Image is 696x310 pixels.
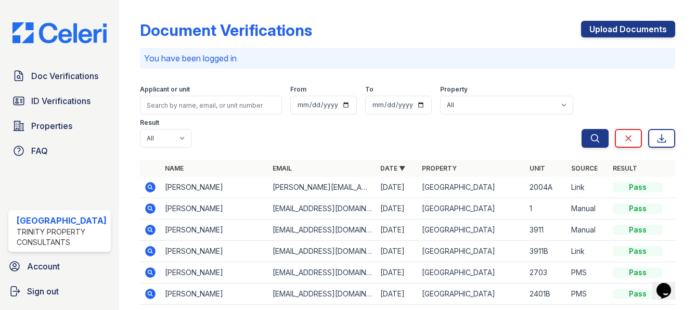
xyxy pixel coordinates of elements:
[31,95,91,107] span: ID Verifications
[613,246,663,256] div: Pass
[140,21,312,40] div: Document Verifications
[525,219,567,241] td: 3911
[27,260,60,273] span: Account
[165,164,184,172] a: Name
[581,21,675,37] a: Upload Documents
[418,219,525,241] td: [GEOGRAPHIC_DATA]
[525,241,567,262] td: 3911B
[525,262,567,283] td: 2703
[567,219,609,241] td: Manual
[140,119,159,127] label: Result
[268,198,376,219] td: [EMAIL_ADDRESS][DOMAIN_NAME]
[652,268,686,300] iframe: chat widget
[613,289,663,299] div: Pass
[525,198,567,219] td: 1
[422,164,457,172] a: Property
[161,198,268,219] td: [PERSON_NAME]
[567,177,609,198] td: Link
[440,85,468,94] label: Property
[4,22,115,44] img: CE_Logo_Blue-a8612792a0a2168367f1c8372b55b34899dd931a85d93a1a3d3e32e68fde9ad4.png
[418,198,525,219] td: [GEOGRAPHIC_DATA]
[268,219,376,241] td: [EMAIL_ADDRESS][DOMAIN_NAME]
[567,198,609,219] td: Manual
[268,177,376,198] td: [PERSON_NAME][EMAIL_ADDRESS][PERSON_NAME][DOMAIN_NAME]
[27,285,59,298] span: Sign out
[290,85,306,94] label: From
[376,283,418,305] td: [DATE]
[376,219,418,241] td: [DATE]
[380,164,405,172] a: Date ▼
[376,241,418,262] td: [DATE]
[161,219,268,241] td: [PERSON_NAME]
[567,262,609,283] td: PMS
[376,177,418,198] td: [DATE]
[530,164,545,172] a: Unit
[418,283,525,305] td: [GEOGRAPHIC_DATA]
[268,241,376,262] td: [EMAIL_ADDRESS][DOMAIN_NAME]
[571,164,598,172] a: Source
[613,164,637,172] a: Result
[418,177,525,198] td: [GEOGRAPHIC_DATA]
[376,262,418,283] td: [DATE]
[161,283,268,305] td: [PERSON_NAME]
[613,267,663,278] div: Pass
[4,256,115,277] a: Account
[613,225,663,235] div: Pass
[613,182,663,192] div: Pass
[525,177,567,198] td: 2004A
[273,164,292,172] a: Email
[31,70,98,82] span: Doc Verifications
[376,198,418,219] td: [DATE]
[567,241,609,262] td: Link
[17,214,107,227] div: [GEOGRAPHIC_DATA]
[140,96,282,114] input: Search by name, email, or unit number
[418,241,525,262] td: [GEOGRAPHIC_DATA]
[365,85,373,94] label: To
[525,283,567,305] td: 2401B
[8,140,111,161] a: FAQ
[31,120,72,132] span: Properties
[268,262,376,283] td: [EMAIL_ADDRESS][DOMAIN_NAME]
[31,145,48,157] span: FAQ
[418,262,525,283] td: [GEOGRAPHIC_DATA]
[567,283,609,305] td: PMS
[613,203,663,214] div: Pass
[4,281,115,302] a: Sign out
[161,262,268,283] td: [PERSON_NAME]
[268,283,376,305] td: [EMAIL_ADDRESS][DOMAIN_NAME]
[161,241,268,262] td: [PERSON_NAME]
[8,91,111,111] a: ID Verifications
[144,52,671,64] p: You have been logged in
[140,85,190,94] label: Applicant or unit
[17,227,107,248] div: Trinity Property Consultants
[8,66,111,86] a: Doc Verifications
[8,115,111,136] a: Properties
[161,177,268,198] td: [PERSON_NAME]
